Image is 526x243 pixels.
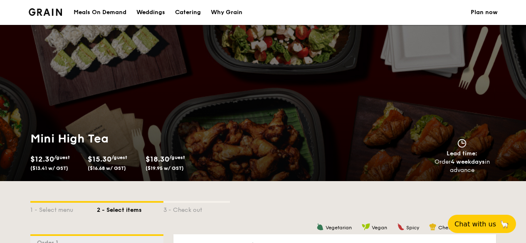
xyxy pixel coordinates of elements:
span: ($19.95 w/ GST) [146,165,184,171]
span: /guest [111,155,127,160]
span: $12.30 [30,155,54,164]
img: icon-vegan.f8ff3823.svg [362,223,370,231]
span: ($13.41 w/ GST) [30,165,68,171]
span: $18.30 [146,155,169,164]
div: 3 - Check out [163,203,230,214]
strong: 4 weekdays [451,158,485,165]
span: Spicy [406,225,419,231]
span: ($16.68 w/ GST) [88,165,126,171]
div: 1 - Select menu [30,203,97,214]
img: icon-spicy.37a8142b.svg [397,223,405,231]
button: Chat with us🦙 [448,215,516,233]
div: Order in advance [425,158,499,174]
span: 🦙 [499,219,509,229]
div: 2 - Select items [97,203,163,214]
span: Chat with us [454,220,496,228]
a: Logotype [29,8,62,16]
span: Lead time: [447,150,477,157]
span: Vegan [372,225,387,231]
span: /guest [54,155,70,160]
img: Grain [29,8,62,16]
h1: Mini High Tea [30,131,260,146]
img: icon-clock.2db775ea.svg [456,139,468,148]
span: Vegetarian [326,225,352,231]
span: Chef's recommendation [438,225,496,231]
img: icon-vegetarian.fe4039eb.svg [316,223,324,231]
span: /guest [169,155,185,160]
img: icon-chef-hat.a58ddaea.svg [429,223,437,231]
span: $15.30 [88,155,111,164]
